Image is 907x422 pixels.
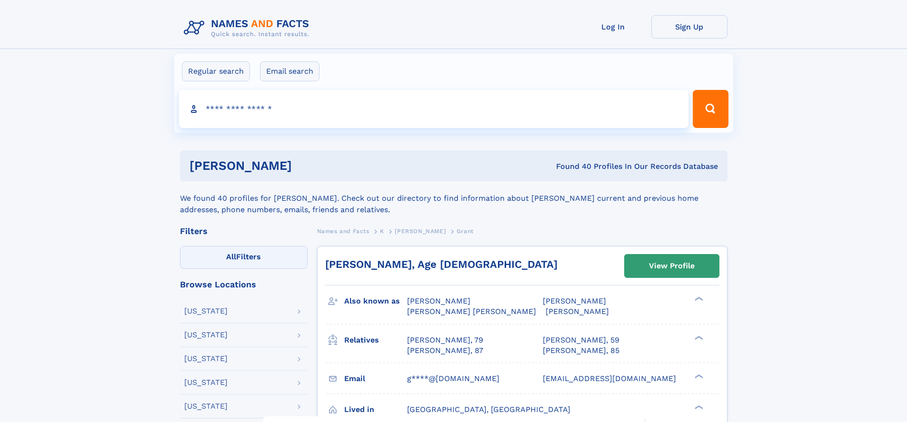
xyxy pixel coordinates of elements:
[317,225,369,237] a: Names and Facts
[407,345,483,356] a: [PERSON_NAME], 87
[692,296,704,302] div: ❯
[180,280,308,289] div: Browse Locations
[625,255,719,277] a: View Profile
[180,15,317,41] img: Logo Names and Facts
[380,225,384,237] a: K
[380,228,384,235] span: K
[344,332,407,348] h3: Relatives
[407,405,570,414] span: [GEOGRAPHIC_DATA], [GEOGRAPHIC_DATA]
[182,61,250,81] label: Regular search
[543,335,619,345] a: [PERSON_NAME], 59
[543,374,676,383] span: [EMAIL_ADDRESS][DOMAIN_NAME]
[692,334,704,341] div: ❯
[407,335,483,345] a: [PERSON_NAME], 79
[180,246,308,269] label: Filters
[344,293,407,309] h3: Also known as
[575,15,651,39] a: Log In
[692,404,704,410] div: ❯
[651,15,728,39] a: Sign Up
[344,371,407,387] h3: Email
[692,373,704,379] div: ❯
[543,345,619,356] a: [PERSON_NAME], 85
[344,402,407,418] h3: Lived in
[184,355,228,363] div: [US_STATE]
[457,228,474,235] span: Grant
[260,61,319,81] label: Email search
[179,90,689,128] input: search input
[180,181,728,216] div: We found 40 profiles for [PERSON_NAME]. Check out our directory to find information about [PERSON...
[546,307,609,316] span: [PERSON_NAME]
[424,161,718,172] div: Found 40 Profiles In Our Records Database
[184,307,228,315] div: [US_STATE]
[395,225,446,237] a: [PERSON_NAME]
[395,228,446,235] span: [PERSON_NAME]
[543,296,606,305] span: [PERSON_NAME]
[693,90,728,128] button: Search Button
[649,255,695,277] div: View Profile
[184,402,228,410] div: [US_STATE]
[184,379,228,386] div: [US_STATE]
[226,252,236,261] span: All
[189,160,424,172] h1: [PERSON_NAME]
[407,307,536,316] span: [PERSON_NAME] [PERSON_NAME]
[184,331,228,339] div: [US_STATE]
[407,296,470,305] span: [PERSON_NAME]
[180,227,308,236] div: Filters
[325,258,558,270] a: [PERSON_NAME], Age [DEMOGRAPHIC_DATA]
